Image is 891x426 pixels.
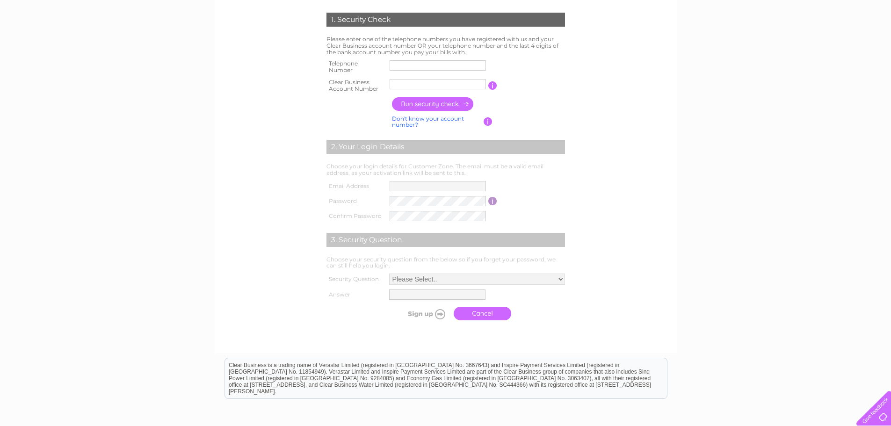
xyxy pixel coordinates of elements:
th: Answer [324,287,387,302]
a: Water [760,40,778,47]
input: Submit [391,307,449,320]
input: Information [484,117,493,126]
a: Don't know your account number? [392,115,464,129]
a: 0333 014 3131 [715,5,779,16]
div: Clear Business is a trading name of Verastar Limited (registered in [GEOGRAPHIC_DATA] No. 3667643... [225,5,667,45]
div: 3. Security Question [326,233,565,247]
th: Security Question [324,271,387,287]
img: logo.png [31,24,79,53]
th: Password [324,194,388,209]
td: Choose your login details for Customer Zone. The email must be a valid email address, as your act... [324,161,567,179]
input: Information [488,197,497,205]
td: Please enter one of the telephone numbers you have registered with us and your Clear Business acc... [324,34,567,58]
a: Contact [862,40,885,47]
a: Blog [843,40,857,47]
td: Choose your security question from the below so if you forget your password, we can still help yo... [324,254,567,272]
th: Clear Business Account Number [324,76,388,95]
input: Information [488,81,497,90]
a: Cancel [454,307,511,320]
div: 2. Your Login Details [326,140,565,154]
a: Telecoms [810,40,838,47]
th: Confirm Password [324,209,388,224]
th: Email Address [324,179,388,194]
a: Energy [783,40,804,47]
div: 1. Security Check [326,13,565,27]
th: Telephone Number [324,58,388,76]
